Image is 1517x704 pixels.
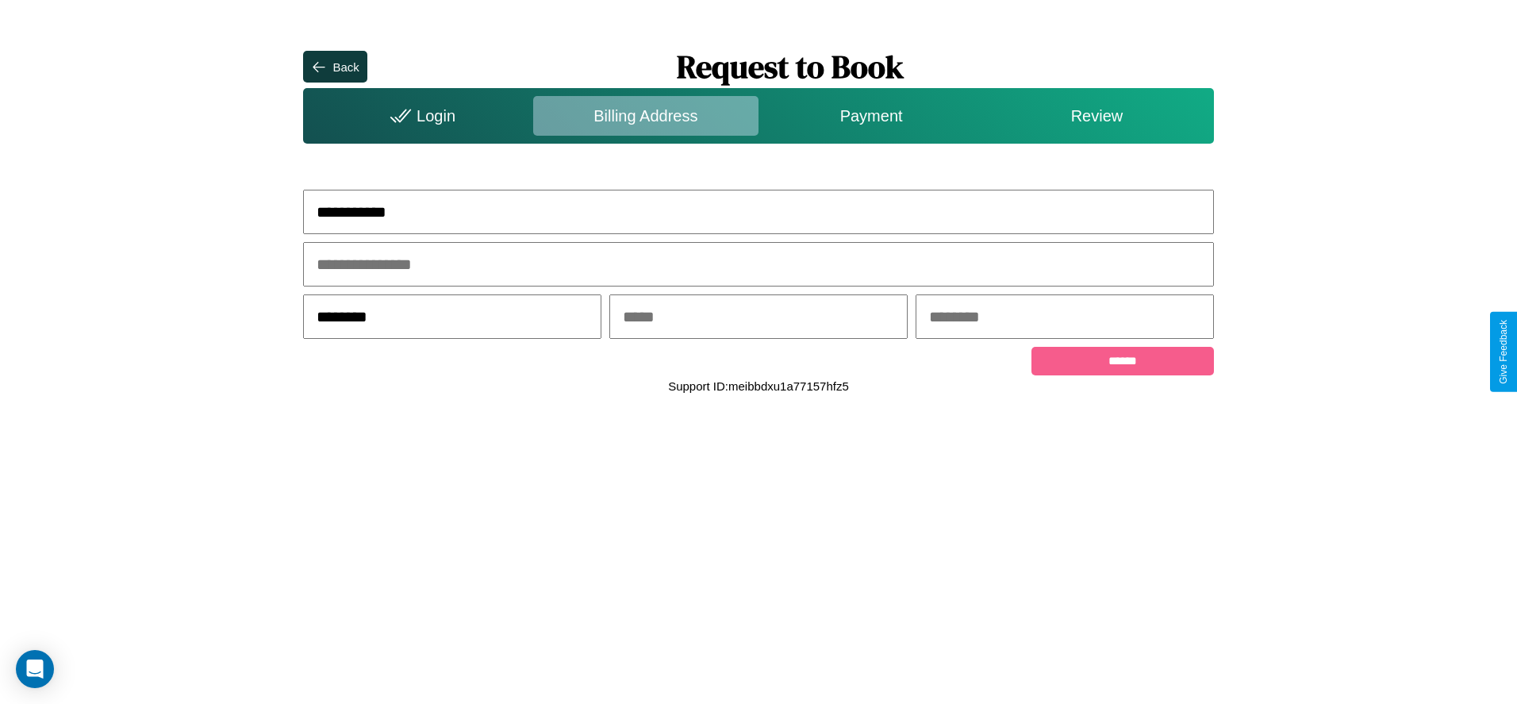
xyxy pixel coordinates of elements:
[307,96,532,136] div: Login
[303,51,367,83] button: Back
[533,96,758,136] div: Billing Address
[1498,320,1509,384] div: Give Feedback
[758,96,984,136] div: Payment
[332,60,359,74] div: Back
[367,45,1214,88] h1: Request to Book
[16,650,54,688] div: Open Intercom Messenger
[668,375,849,397] p: Support ID: meibbdxu1a77157hfz5
[984,96,1209,136] div: Review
